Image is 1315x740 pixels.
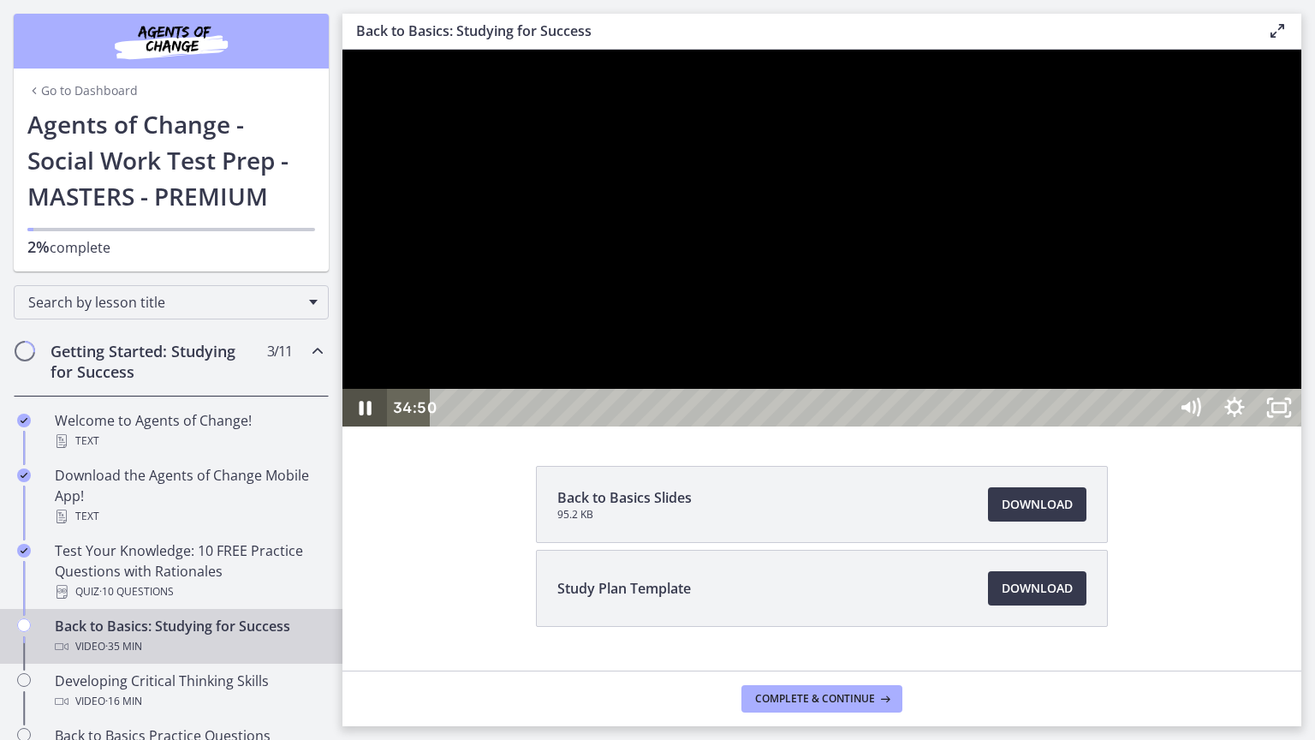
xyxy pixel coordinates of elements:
[755,692,875,706] span: Complete & continue
[99,582,174,602] span: · 10 Questions
[28,293,300,312] span: Search by lesson title
[870,339,914,377] button: Show settings menu
[825,339,870,377] button: Mute
[27,106,315,214] h1: Agents of Change - Social Work Test Prep - MASTERS - PREMIUM
[55,410,322,451] div: Welcome to Agents of Change!
[988,487,1086,522] a: Download
[68,21,274,62] img: Agents of Change
[988,571,1086,606] a: Download
[55,582,322,602] div: Quiz
[27,82,138,99] a: Go to Dashboard
[14,285,329,319] div: Search by lesson title
[17,544,31,558] i: Completed
[267,341,292,361] span: 3 / 11
[55,540,322,602] div: Test Your Knowledge: 10 FREE Practice Questions with Rationales
[105,636,142,657] span: · 35 min
[557,508,692,522] span: 95.2 KB
[557,487,692,508] span: Back to Basics Slides
[55,671,322,712] div: Developing Critical Thinking Skills
[27,236,50,257] span: 2%
[342,50,1301,427] iframe: Video Lesson
[55,431,322,451] div: Text
[55,465,322,527] div: Download the Agents of Change Mobile App!
[105,691,142,712] span: · 16 min
[55,691,322,712] div: Video
[17,414,31,427] i: Completed
[55,506,322,527] div: Text
[1002,494,1073,515] span: Download
[55,636,322,657] div: Video
[741,685,902,713] button: Complete & continue
[1002,578,1073,599] span: Download
[356,21,1240,41] h3: Back to Basics: Studying for Success
[17,468,31,482] i: Completed
[51,341,259,382] h2: Getting Started: Studying for Success
[55,616,322,657] div: Back to Basics: Studying for Success
[914,339,959,377] button: Unfullscreen
[27,236,315,258] p: complete
[557,578,691,599] span: Study Plan Template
